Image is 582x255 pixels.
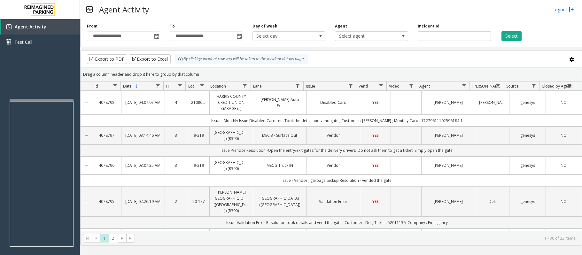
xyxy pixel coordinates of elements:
[125,132,161,138] a: [DATE] 03:14:46 AM
[169,162,183,168] a: 3
[513,132,541,138] a: genesys
[6,24,12,29] img: 'icon'
[552,6,574,13] a: Logout
[96,198,117,205] a: 4078795
[81,81,582,231] div: Data table
[95,83,98,89] span: Id
[1,19,80,35] a: Agent Activity
[364,132,387,138] a: YES
[125,99,161,105] a: [DATE] 04:07:07 AM
[87,23,97,29] label: From
[372,163,379,168] span: YES
[14,39,32,45] span: Test Call
[460,81,468,90] a: Agent Filter Menu
[253,83,262,89] span: Lane
[310,162,356,168] a: Vendor
[170,23,175,29] label: To
[96,132,117,138] a: 4078797
[100,234,109,243] span: Page 1
[513,198,541,205] a: genesys
[153,81,162,90] a: Date Filter Menu
[92,217,582,228] td: Issue-Validation Error Resolution-took details and vend the gate ; Customer : Deli; Ticket : 5201...
[513,162,541,168] a: genesys
[175,54,308,64] div: By clicking Incident row you will be taken to the incident details page.
[128,236,133,241] span: Go to the last page
[372,100,379,105] span: YES
[550,162,578,168] a: NO
[81,133,92,138] a: Collapse Details
[257,162,303,168] a: MEC 3 Truck IN
[310,99,356,105] a: Disabled Card
[81,69,582,80] div: Drag a column header and drop it here to group by that column
[565,81,574,90] a: Closed by Agent Filter Menu
[81,199,92,205] a: Collapse Details
[81,100,92,105] a: Collapse Details
[252,23,277,29] label: Day of week
[96,2,152,17] h3: Agent Activity
[118,234,126,243] span: Go to the next page
[513,99,541,105] a: genesys
[191,198,206,205] a: I20-177
[191,99,206,105] a: 21086900
[111,81,119,90] a: Id Filter Menu
[178,57,183,62] img: infoIcon.svg
[213,189,249,214] a: [PERSON_NAME][GEOGRAPHIC_DATA] ([GEOGRAPHIC_DATA]) (I) (R390)
[123,83,132,89] span: Date
[418,23,439,29] label: Incident Id
[425,198,471,205] a: [PERSON_NAME]
[169,99,183,105] a: 4
[153,32,160,41] span: Toggle popup
[120,236,125,241] span: Go to the next page
[96,99,117,105] a: 4078798
[169,132,183,138] a: 3
[191,162,206,168] a: I9-319
[92,174,582,186] td: Issue - Vendor , garbage pickup Resolution - vended the gate.
[125,198,161,205] a: [DATE] 02:26:19 AM
[364,198,387,205] a: YES
[472,83,501,89] span: [PERSON_NAME]
[419,83,430,89] span: Agent
[109,234,117,243] span: Page 2
[306,83,315,89] span: Issue
[407,81,415,90] a: Video Filter Menu
[126,234,135,243] span: Go to the last page
[257,195,303,207] a: [GEOGRAPHIC_DATA] ([GEOGRAPHIC_DATA])
[213,159,249,172] a: [GEOGRAPHIC_DATA] (I) (R390)
[166,83,169,89] span: H
[191,132,206,138] a: I9-319
[241,81,249,90] a: Location Filter Menu
[479,198,506,205] a: Deli
[542,83,571,89] span: Closed by Agent
[493,81,502,90] a: Parker Filter Menu
[359,83,368,89] span: Vend
[81,163,92,168] a: Collapse Details
[129,54,171,64] button: Export to Excel
[134,84,139,89] span: Sortable
[15,24,46,30] span: Agent Activity
[529,81,538,90] a: Source Filter Menu
[550,198,578,205] a: NO
[175,81,184,90] a: H Filter Menu
[236,32,243,41] span: Toggle popup
[139,236,575,241] kendo-pager-info: 1 - 30 of 33 items
[257,97,303,109] a: [PERSON_NAME] Auto Exit
[389,83,400,89] span: Video
[253,32,311,41] span: Select day...
[561,133,567,138] span: NO
[561,199,567,204] span: NO
[335,32,393,41] span: Select agent...
[364,162,387,168] a: YES
[479,99,506,105] a: [PERSON_NAME]
[210,83,226,89] span: Location
[364,99,387,105] a: YES
[346,81,355,90] a: Issue Filter Menu
[213,129,249,142] a: [GEOGRAPHIC_DATA] (I) (R390)
[561,100,567,105] span: NO
[501,31,522,41] button: Select
[550,99,578,105] a: NO
[569,6,574,13] img: logout
[550,132,578,138] a: NO
[188,83,194,89] span: Lot
[310,198,356,205] a: Validation Error
[506,83,519,89] span: Source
